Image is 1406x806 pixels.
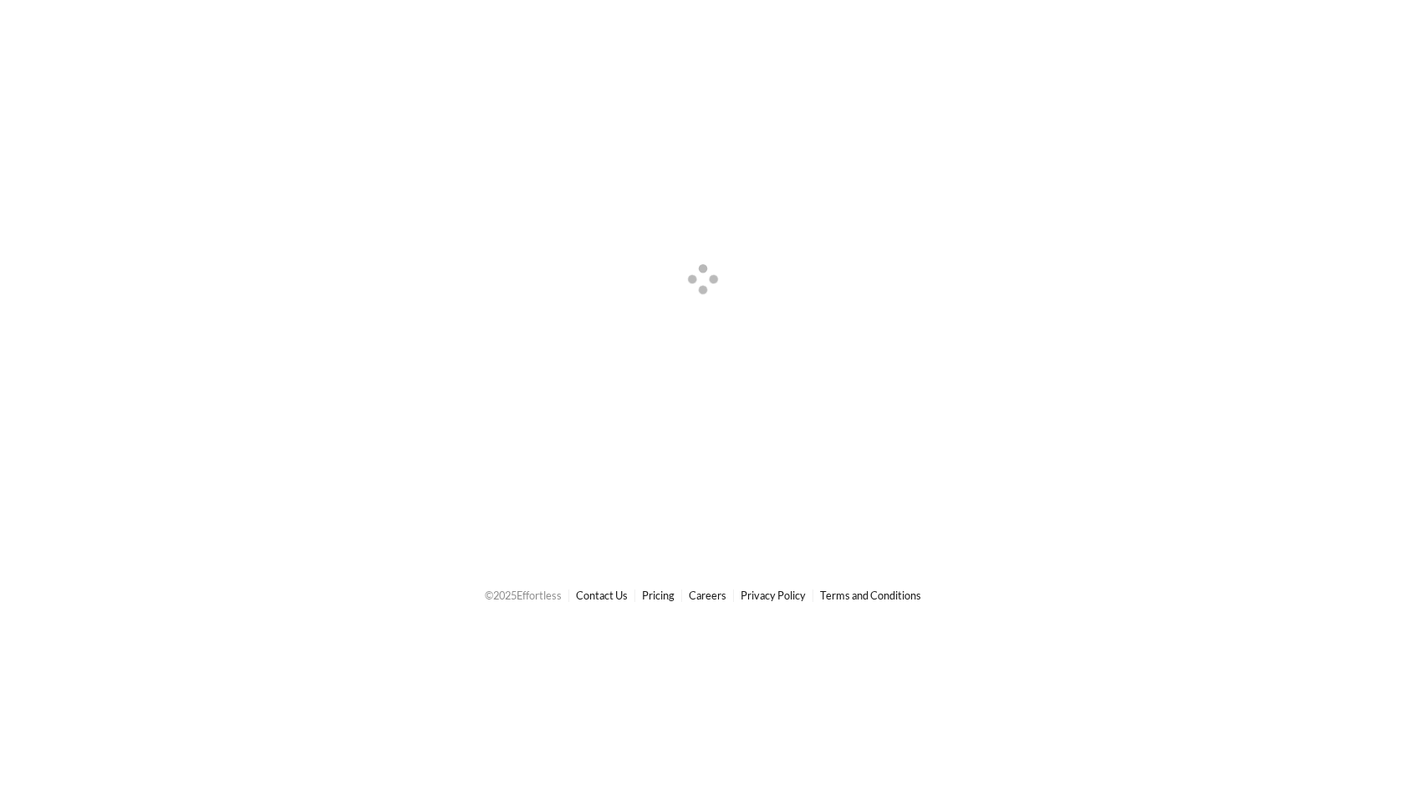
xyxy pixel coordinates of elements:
[642,589,675,602] a: Pricing
[820,589,921,602] a: Terms and Conditions
[741,589,806,602] a: Privacy Policy
[689,589,726,602] a: Careers
[576,589,628,602] a: Contact Us
[485,589,562,602] span: © 2025 Effortless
